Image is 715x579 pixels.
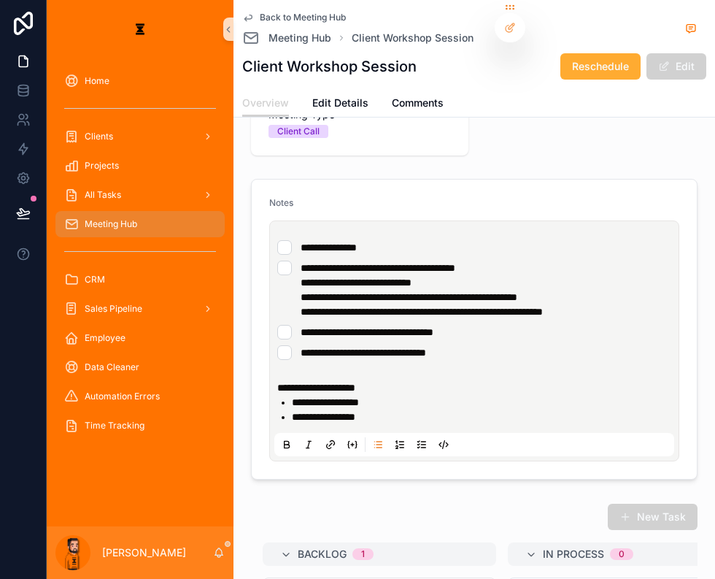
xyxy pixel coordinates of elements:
div: scrollable content [47,58,233,456]
span: Notes [269,197,293,208]
span: Home [85,75,109,87]
span: Sales Pipeline [85,303,142,315]
span: Clients [85,131,113,142]
a: Client Workshop Session [352,31,474,45]
span: Meeting Hub [85,218,137,230]
a: Overview [242,90,289,118]
span: Overview [242,96,289,110]
a: Edit Details [312,90,368,119]
button: Edit [646,53,706,80]
a: Employee [55,325,225,351]
a: Meeting Hub [55,211,225,237]
a: Clients [55,123,225,150]
span: Projects [85,160,119,172]
a: Meeting Hub [242,29,331,47]
button: New Task [608,504,697,530]
a: Data Cleaner [55,354,225,380]
a: Back to Meeting Hub [242,12,346,23]
div: 1 [361,548,365,560]
h1: Client Workshop Session [242,56,417,77]
span: All Tasks [85,189,121,201]
a: Comments [392,90,444,119]
span: Employee [85,332,125,344]
p: [PERSON_NAME] [102,545,186,560]
a: CRM [55,267,225,293]
img: App logo [128,18,152,41]
a: Home [55,68,225,94]
a: All Tasks [55,182,225,208]
span: Reschedule [572,59,629,74]
span: Comments [392,96,444,110]
span: CRM [85,274,105,285]
a: Sales Pipeline [55,296,225,322]
span: Edit Details [312,96,368,110]
div: 0 [619,548,625,560]
span: Back to Meeting Hub [260,12,346,23]
span: Data Cleaner [85,361,139,373]
span: Meeting Hub [268,31,331,45]
div: Client Call [277,125,320,138]
button: Reschedule [560,53,641,80]
a: Automation Errors [55,383,225,410]
span: In Process [543,547,604,561]
a: Projects [55,153,225,179]
span: Backlog [298,547,347,561]
span: Automation Errors [85,391,160,402]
